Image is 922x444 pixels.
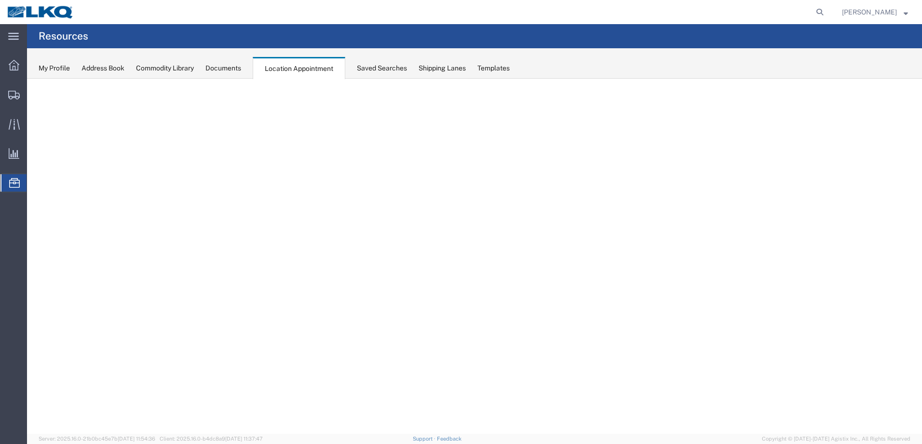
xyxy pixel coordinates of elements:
span: Ryan Gledhill [842,7,897,17]
div: Shipping Lanes [419,63,466,73]
button: [PERSON_NAME] [841,6,908,18]
img: logo [7,5,74,19]
span: Server: 2025.16.0-21b0bc45e7b [39,436,155,442]
a: Feedback [437,436,461,442]
span: Copyright © [DATE]-[DATE] Agistix Inc., All Rights Reserved [762,435,910,443]
span: [DATE] 11:54:36 [118,436,155,442]
div: Templates [477,63,510,73]
div: Commodity Library [136,63,194,73]
div: Location Appointment [253,57,345,79]
h4: Resources [39,24,88,48]
div: Saved Searches [357,63,407,73]
div: Documents [205,63,241,73]
span: [DATE] 11:37:47 [225,436,263,442]
iframe: FS Legacy Container [27,79,922,434]
span: Client: 2025.16.0-b4dc8a9 [160,436,263,442]
div: My Profile [39,63,70,73]
a: Support [413,436,437,442]
div: Address Book [81,63,124,73]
